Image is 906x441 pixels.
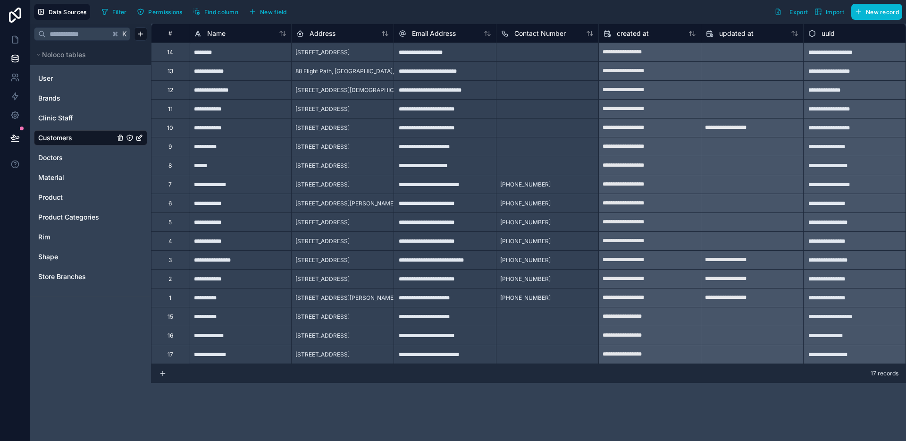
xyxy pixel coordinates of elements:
span: Rim [38,232,50,242]
span: [STREET_ADDRESS][PERSON_NAME][US_STATE] [295,294,427,302]
div: 7 [168,181,172,188]
a: Rim [38,232,115,242]
span: Address [310,29,336,38]
span: Product Categories [38,212,99,222]
span: created at [617,29,649,38]
div: # [159,30,182,37]
span: [STREET_ADDRESS] [295,181,350,188]
a: Product [38,193,115,202]
a: Clinic Staff [38,113,115,123]
span: [STREET_ADDRESS] [295,313,350,321]
a: Shape [38,252,115,262]
span: Data Sources [49,8,87,16]
button: Permissions [134,5,185,19]
a: User [38,74,115,83]
span: [STREET_ADDRESS] [295,143,350,151]
span: Shape [38,252,58,262]
div: Customers [34,130,147,145]
span: K [121,31,128,37]
span: [STREET_ADDRESS] [295,49,350,56]
div: Material [34,170,147,185]
span: [STREET_ADDRESS] [295,275,350,283]
span: [STREET_ADDRESS] [295,219,350,226]
span: [PHONE_NUMBER] [500,237,551,245]
span: 88 Flight Path, [GEOGRAPHIC_DATA], [GEOGRAPHIC_DATA], [GEOGRAPHIC_DATA] [295,68,514,75]
span: [STREET_ADDRESS] [295,237,350,245]
div: Brands [34,91,147,106]
span: New field [260,8,287,16]
button: Filter [98,5,130,19]
span: Store Branches [38,272,86,281]
span: [STREET_ADDRESS] [295,162,350,170]
div: 15 [168,313,173,321]
span: Doctors [38,153,63,162]
div: 1 [169,294,171,302]
div: Product [34,190,147,205]
div: 10 [167,124,173,132]
span: [STREET_ADDRESS] [295,256,350,264]
button: Import [811,4,847,20]
span: [STREET_ADDRESS] [295,105,350,113]
a: New record [847,4,902,20]
div: 13 [168,68,173,75]
div: Doctors [34,150,147,165]
span: [PHONE_NUMBER] [500,294,551,302]
button: Data Sources [34,4,90,20]
button: New record [851,4,902,20]
button: Find column [190,5,242,19]
span: [STREET_ADDRESS][PERSON_NAME] [295,200,395,207]
div: 12 [168,86,173,94]
span: Filter [112,8,127,16]
span: 17 records [871,370,898,377]
span: User [38,74,53,83]
span: [STREET_ADDRESS] [295,351,350,358]
div: 5 [168,219,172,226]
span: uuid [822,29,835,38]
div: User [34,71,147,86]
span: Permissions [148,8,182,16]
span: Import [826,8,844,16]
span: Clinic Staff [38,113,73,123]
a: Permissions [134,5,189,19]
span: Noloco tables [42,50,86,59]
span: Customers [38,133,72,143]
span: Material [38,173,64,182]
div: 11 [168,105,173,113]
div: 9 [168,143,172,151]
span: [PHONE_NUMBER] [500,275,551,283]
div: 3 [168,256,172,264]
a: Brands [38,93,115,103]
button: New field [245,5,290,19]
span: Find column [204,8,238,16]
div: Shape [34,249,147,264]
div: 8 [168,162,172,170]
button: Noloco tables [34,48,142,61]
a: Store Branches [38,272,115,281]
div: 14 [167,49,173,56]
div: 16 [168,332,173,339]
div: 6 [168,200,172,207]
a: Product Categories [38,212,115,222]
button: Export [771,4,811,20]
div: 17 [168,351,173,358]
span: Name [207,29,226,38]
span: New record [866,8,899,16]
span: [STREET_ADDRESS][DEMOGRAPHIC_DATA] [295,86,413,94]
span: Brands [38,93,60,103]
span: Email Address [412,29,456,38]
span: Product [38,193,63,202]
div: Product Categories [34,210,147,225]
span: Export [789,8,808,16]
a: Customers [38,133,115,143]
span: [STREET_ADDRESS] [295,124,350,132]
div: Clinic Staff [34,110,147,126]
span: [PHONE_NUMBER] [500,219,551,226]
div: Store Branches [34,269,147,284]
span: [STREET_ADDRESS] [295,332,350,339]
span: updated at [719,29,754,38]
span: [PHONE_NUMBER] [500,181,551,188]
div: 2 [168,275,172,283]
a: Material [38,173,115,182]
a: Doctors [38,153,115,162]
span: [PHONE_NUMBER] [500,256,551,264]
